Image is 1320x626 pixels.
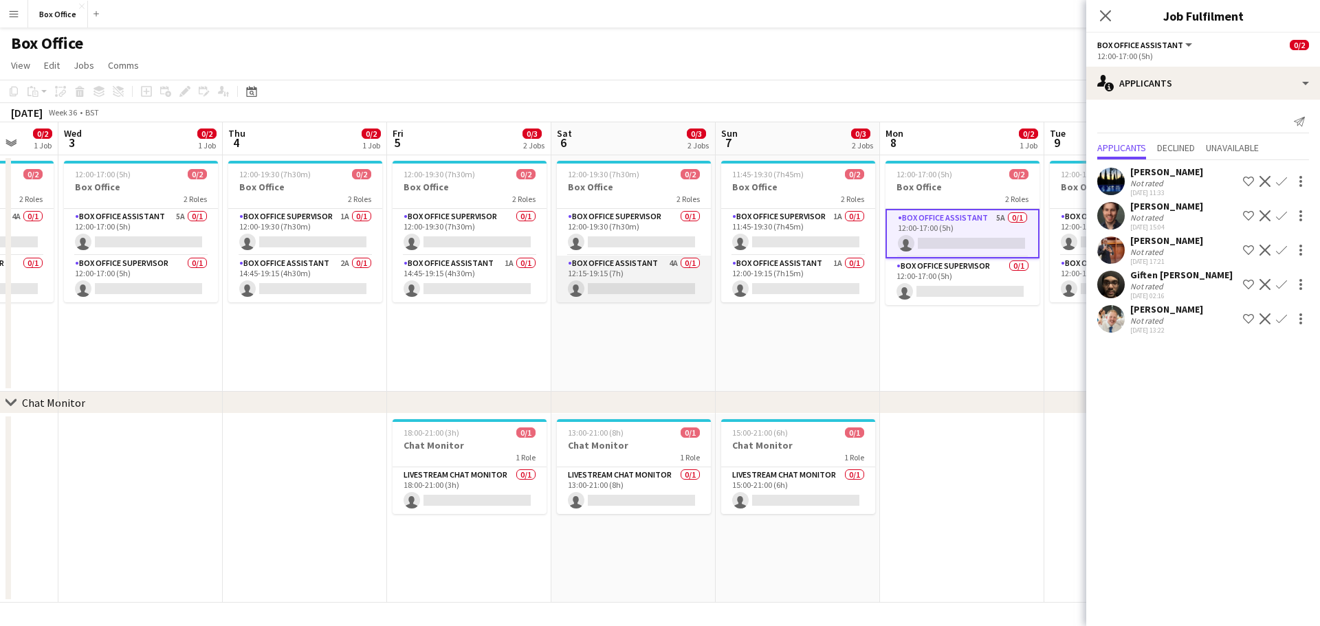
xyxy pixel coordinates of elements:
button: Box Office Assistant [1097,40,1194,50]
div: 1 Job [198,140,216,150]
span: 2 Roles [676,194,700,204]
span: 7 [719,135,738,150]
span: 15:00-21:00 (6h) [732,427,788,438]
app-card-role: Box Office Supervisor0/112:00-19:30 (7h30m) [393,209,547,256]
app-job-card: 12:00-17:00 (5h)0/2Box Office2 RolesBox Office Assistant5A0/112:00-17:00 (5h) Box Office Supervis... [64,161,218,302]
app-card-role: Livestream Chat Monitor0/118:00-21:00 (3h) [393,467,547,514]
app-card-role: Box Office Assistant2A0/114:45-19:15 (4h30m) [228,256,382,302]
div: Not rated [1130,315,1166,326]
span: Sat [557,127,572,139]
app-job-card: 13:00-21:00 (8h)0/1Chat Monitor1 RoleLivestream Chat Monitor0/113:00-21:00 (8h) [557,419,711,514]
span: Applicants [1097,143,1146,153]
div: 12:00-19:30 (7h30m)0/2Box Office2 RolesBox Office Supervisor0/112:00-19:30 (7h30m) Box Office Ass... [393,161,547,302]
div: Applicants [1086,67,1320,100]
span: 0/1 [681,427,700,438]
span: 12:00-19:30 (7h30m) [568,169,639,179]
h3: Box Office [557,181,711,193]
span: 1 Role [680,452,700,462]
span: 0/2 [1019,128,1038,139]
span: 2 Roles [184,194,207,204]
a: Jobs [68,56,100,74]
h3: Chat Monitor [393,439,547,451]
div: 2 Jobs [687,140,709,150]
span: Jobs [74,59,94,71]
h1: Box Office [11,33,83,54]
h3: Box Office [885,181,1039,193]
app-job-card: 12:00-17:00 (5h)0/2Box Office2 RolesBox Office Assistant5A0/112:00-17:00 (5h) Box Office Supervis... [885,161,1039,305]
app-job-card: 12:00-19:30 (7h30m)0/2Box Office2 RolesBox Office Supervisor0/112:00-19:30 (7h30m) Box Office Ass... [557,161,711,302]
span: 0/1 [516,427,536,438]
span: 4 [226,135,245,150]
h3: Box Office [1050,181,1204,193]
app-card-role: Livestream Chat Monitor0/113:00-21:00 (8h) [557,467,711,514]
h3: Job Fulfilment [1086,7,1320,25]
span: 12:00-17:00 (5h) [1061,169,1116,179]
span: Edit [44,59,60,71]
app-card-role: Box Office Supervisor1A0/111:45-19:30 (7h45m) [721,209,875,256]
a: View [5,56,36,74]
span: 1 Role [844,452,864,462]
span: 0/1 [845,427,864,438]
app-card-role: Box Office Supervisor0/112:00-19:30 (7h30m) [557,209,711,256]
div: [DATE] 11:33 [1130,188,1203,197]
div: Not rated [1130,212,1166,223]
span: 12:00-19:30 (7h30m) [404,169,475,179]
span: 0/2 [845,169,864,179]
span: 0/3 [687,128,706,139]
span: Tue [1050,127,1066,139]
app-job-card: 11:45-19:30 (7h45m)0/2Box Office2 RolesBox Office Supervisor1A0/111:45-19:30 (7h45m) Box Office A... [721,161,875,302]
span: Declined [1157,143,1195,153]
div: [PERSON_NAME] [1130,200,1203,212]
div: 1 Job [1020,140,1037,150]
div: 1 Job [34,140,52,150]
h3: Box Office [228,181,382,193]
span: Mon [885,127,903,139]
h3: Chat Monitor [557,439,711,451]
span: 12:00-19:30 (7h30m) [239,169,311,179]
span: 0/2 [1009,169,1028,179]
h3: Box Office [721,181,875,193]
div: Not rated [1130,247,1166,257]
app-card-role: Livestream Chat Monitor0/115:00-21:00 (6h) [721,467,875,514]
span: 0/2 [362,128,381,139]
span: 5 [390,135,404,150]
span: 0/3 [851,128,870,139]
span: 0/2 [516,169,536,179]
span: 0/3 [522,128,542,139]
app-job-card: 18:00-21:00 (3h)0/1Chat Monitor1 RoleLivestream Chat Monitor0/118:00-21:00 (3h) [393,419,547,514]
app-card-role: Box Office Supervisor0/112:00-17:00 (5h) [885,258,1039,305]
span: Sun [721,127,738,139]
span: 3 [62,135,82,150]
span: 12:00-17:00 (5h) [896,169,952,179]
a: Comms [102,56,144,74]
h3: Chat Monitor [721,439,875,451]
app-card-role: Box Office Supervisor1A0/112:00-17:00 (5h) [1050,256,1204,302]
span: View [11,59,30,71]
span: 8 [883,135,903,150]
app-job-card: 12:00-17:00 (5h)0/2Box Office2 RolesBox Office Assistant3A0/112:00-17:00 (5h) Box Office Supervis... [1050,161,1204,302]
span: Wed [64,127,82,139]
app-job-card: 12:00-19:30 (7h30m)0/2Box Office2 RolesBox Office Supervisor1A0/112:00-19:30 (7h30m) Box Office A... [228,161,382,302]
a: Edit [38,56,65,74]
span: 0/2 [197,128,217,139]
app-card-role: Box Office Supervisor1A0/112:00-19:30 (7h30m) [228,209,382,256]
div: [PERSON_NAME] [1130,234,1203,247]
span: 0/2 [1290,40,1309,50]
span: 0/2 [352,169,371,179]
div: 2 Jobs [852,140,873,150]
h3: Box Office [393,181,547,193]
app-card-role: Box Office Assistant1A0/114:45-19:15 (4h30m) [393,256,547,302]
div: [PERSON_NAME] [1130,303,1203,315]
app-card-role: Box Office Assistant4A0/112:15-19:15 (7h) [557,256,711,302]
div: [DATE] 17:21 [1130,257,1203,266]
span: 1 Role [516,452,536,462]
div: BST [85,107,99,118]
span: 11:45-19:30 (7h45m) [732,169,804,179]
